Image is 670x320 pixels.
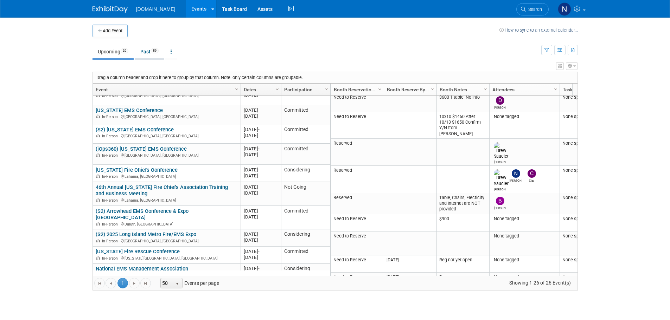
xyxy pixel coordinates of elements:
span: - [258,167,260,172]
span: Search [526,7,542,12]
a: Column Settings [481,84,489,94]
a: Go to the next page [129,278,140,288]
td: Need to Reserve [331,214,384,231]
span: Go to the first page [97,281,102,286]
td: Reserved [331,193,384,214]
span: In-Person [102,115,120,119]
span: Go to the next page [132,281,137,286]
td: Need to Reserve [331,255,384,273]
div: None tagged [492,216,557,222]
span: - [258,249,260,254]
td: Need to Reserve [331,112,384,139]
span: Column Settings [483,86,488,92]
a: Booth Reserve By Date [387,84,432,96]
img: In-Person Event [96,153,100,157]
div: Dave/Rob . [494,105,506,109]
span: - [258,127,260,132]
img: In-Person Event [96,174,100,178]
td: Reserved [331,166,384,193]
div: None tagged [492,233,557,239]
span: Column Settings [324,86,329,92]
img: In-Person Event [96,115,100,118]
div: [DATE] [244,113,278,119]
a: Search [516,3,549,15]
a: Column Settings [552,84,560,94]
div: [GEOGRAPHIC_DATA], [GEOGRAPHIC_DATA] [96,92,237,98]
td: Considering [281,229,330,247]
td: 10x10 $1450 After 10/13 $1650 Confirm Y/N from [PERSON_NAME] [436,112,489,139]
div: [DATE] [244,184,278,190]
span: In-Person [102,239,120,243]
img: In-Person Event [96,134,100,137]
span: Column Settings [553,86,559,92]
span: - [258,184,260,190]
div: [DATE] [244,208,278,214]
div: None specified [562,216,599,222]
img: Clay Terry [528,169,536,178]
span: In-Person [102,174,120,179]
div: None tagged [492,114,557,119]
button: Add Event [92,25,128,37]
span: 1 [117,278,128,288]
img: Dave/Rob . [496,96,504,105]
a: Column Settings [429,84,436,94]
span: Column Settings [274,86,280,92]
td: Not Going [281,182,330,206]
span: - [258,231,260,237]
img: In-Person Event [96,239,100,242]
td: [DATE] [384,273,436,290]
div: Lahaina, [GEOGRAPHIC_DATA] [96,173,237,179]
div: [DATE] [244,146,278,152]
a: Tasks [563,84,597,96]
span: 89 [151,48,159,53]
img: Nicholas Fischer [558,2,571,16]
span: In-Person [102,134,120,138]
span: In-Person [102,93,120,98]
div: [DATE] [244,190,278,196]
div: [DATE] [244,214,278,220]
a: (S2) Arrowhead EMS Conference & Expo [GEOGRAPHIC_DATA] [96,208,189,221]
a: Booth Notes [440,84,485,96]
div: None specified [562,141,599,146]
td: $600 1 table No info [436,93,489,112]
div: [DATE] [244,231,278,237]
td: Committed [281,206,330,229]
div: None tagged [492,274,557,280]
div: Duluth, [GEOGRAPHIC_DATA] [96,221,237,227]
a: Go to the previous page [106,278,116,288]
td: [DATE] [384,255,436,273]
span: In-Person [102,222,120,227]
a: National EMS Management Association [96,266,188,272]
div: [GEOGRAPHIC_DATA], [GEOGRAPHIC_DATA] [96,113,237,119]
td: Considering [281,165,330,182]
div: None specified [562,274,599,280]
div: [DATE] [244,266,278,272]
div: Clay Terry [525,178,538,182]
td: Reserved [331,139,384,166]
img: In-Person Event [96,222,100,226]
a: Column Settings [233,84,241,94]
div: [US_STATE][GEOGRAPHIC_DATA], [GEOGRAPHIC_DATA] [96,255,237,261]
a: Column Settings [273,84,281,94]
span: Events per page [151,278,226,288]
span: Showing 1-26 of 26 Event(s) [503,278,577,288]
a: Booth Reservation Status [334,84,379,96]
div: None tagged [492,257,557,263]
a: Go to the first page [94,278,105,288]
td: Committed [281,247,330,264]
a: Dates [244,84,276,96]
img: Drew Saucier [494,142,509,159]
td: Table, Chairs, Electicity and Internet are NOT provided [436,193,489,214]
a: Column Settings [323,84,330,94]
div: None specified [562,257,599,263]
a: 46th Annual [US_STATE] Fire Chiefs Association Training and Business Meeting [96,184,228,197]
img: Brian Lawless [496,197,504,205]
div: [DATE] [244,167,278,173]
span: In-Person [102,256,120,261]
a: [US_STATE] EMS Conference [96,107,163,113]
div: [DATE] [244,107,278,113]
td: Committed [281,144,330,165]
div: Drew Saucier [494,187,506,191]
div: [GEOGRAPHIC_DATA], [GEOGRAPHIC_DATA] [96,238,237,244]
a: [US_STATE] Fire Rescue Conference [96,248,180,255]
